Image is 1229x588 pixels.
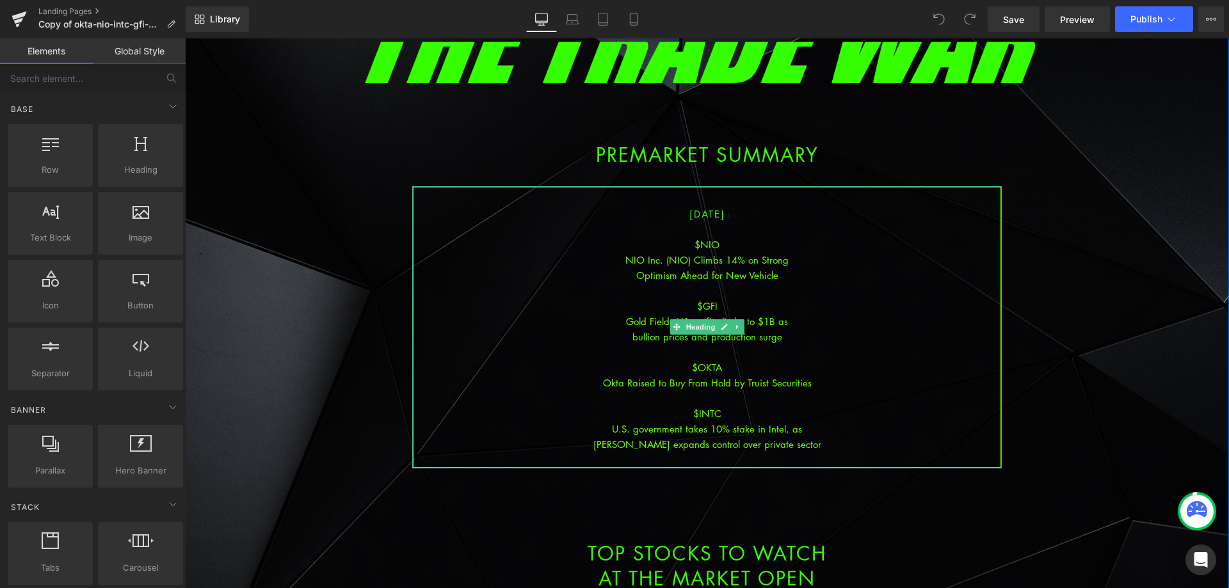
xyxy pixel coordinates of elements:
[1045,6,1110,32] a: Preview
[229,398,815,413] div: [PERSON_NAME] expands control over private sector
[557,6,588,32] a: Laptop
[12,367,89,380] span: Separator
[102,231,179,244] span: Image
[229,321,815,337] div: $OKTA
[93,38,186,64] a: Global Style
[1130,14,1162,24] span: Publish
[229,260,815,275] div: $GFI
[12,231,89,244] span: Text Block
[926,6,952,32] button: Undo
[38,6,186,17] a: Landing Pages
[1115,6,1193,32] button: Publish
[526,6,557,32] a: Desktop
[210,13,240,25] span: Library
[102,561,179,575] span: Carousel
[504,169,540,182] span: [DATE]
[12,561,89,575] span: Tabs
[498,281,533,296] span: Heading
[102,367,179,380] span: Liquid
[588,6,618,32] a: Tablet
[12,464,89,477] span: Parallax
[10,404,47,416] span: Banner
[12,163,89,177] span: Row
[102,163,179,177] span: Heading
[229,275,815,290] div: Gold Fields H1 profit climbs to $1B as
[229,198,815,214] div: $NIO
[957,6,983,32] button: Redo
[1198,6,1224,32] button: More
[148,109,897,124] h1: PREMARKET SUMMARY
[102,299,179,312] span: Button
[229,290,815,306] div: bullion prices and production surge
[1185,544,1216,575] div: Open Intercom Messenger
[186,6,249,32] a: New Library
[1060,13,1095,26] span: Preview
[1003,13,1024,26] span: Save
[10,103,35,115] span: Base
[229,229,815,244] div: Optimism Ahead for New Vehicle
[229,367,815,383] div: $INTC
[12,299,89,312] span: Icon
[102,464,179,477] span: Hero Banner
[229,337,815,352] div: Okta Raised to Buy From Hold by Truist Securities
[618,6,649,32] a: Mobile
[546,281,559,296] a: Expand / Collapse
[38,19,161,29] span: Copy of okta-nio-intc-gfi-spy
[229,214,815,229] div: NIO Inc. (NIO) Climbs 14% on Strong
[10,501,41,513] span: Stack
[229,383,815,398] div: U.S. government takes 10% stake in Intel, as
